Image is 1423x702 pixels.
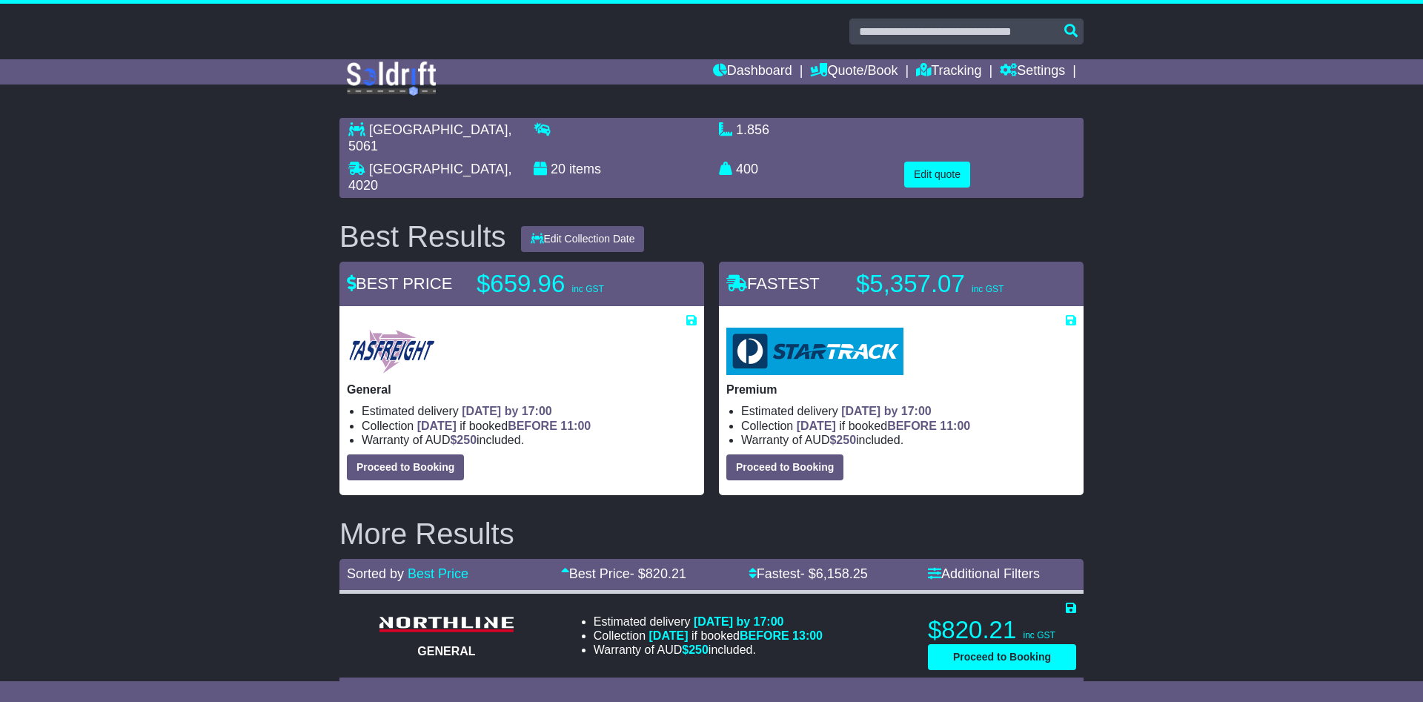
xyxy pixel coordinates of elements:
[972,284,1004,294] span: inc GST
[630,566,686,581] span: - $
[571,284,603,294] span: inc GST
[521,226,645,252] button: Edit Collection Date
[726,454,843,480] button: Proceed to Booking
[347,566,404,581] span: Sorted by
[726,274,820,293] span: FASTEST
[594,629,823,643] li: Collection
[689,643,709,656] span: 250
[741,404,1076,418] li: Estimated delivery
[594,615,823,629] li: Estimated delivery
[856,269,1041,299] p: $5,357.07
[841,405,932,417] span: [DATE] by 17:00
[726,328,903,375] img: StarTrack: Premium
[347,274,452,293] span: BEST PRICE
[369,122,508,137] span: [GEOGRAPHIC_DATA]
[928,615,1076,645] p: $820.21
[749,566,868,581] a: Fastest- $6,158.25
[713,59,792,85] a: Dashboard
[682,643,709,656] span: $
[561,566,686,581] a: Best Price- $820.21
[369,162,508,176] span: [GEOGRAPHIC_DATA]
[362,419,697,433] li: Collection
[372,612,520,637] img: Northline Distribution: GENERAL
[740,629,789,642] span: BEFORE
[362,433,697,447] li: Warranty of AUD included.
[462,405,552,417] span: [DATE] by 17:00
[904,162,970,188] button: Edit quote
[816,566,868,581] span: 6,158.25
[362,404,697,418] li: Estimated delivery
[417,645,475,658] span: GENERAL
[348,122,511,153] span: , 5061
[1000,59,1065,85] a: Settings
[800,566,868,581] span: - $
[741,433,1076,447] li: Warranty of AUD included.
[736,162,758,176] span: 400
[347,328,437,375] img: Tasfreight: General
[332,220,514,253] div: Best Results
[569,162,601,176] span: items
[646,566,686,581] span: 820.21
[792,629,823,642] span: 13:00
[347,454,464,480] button: Proceed to Booking
[1023,630,1055,640] span: inc GST
[940,420,970,432] span: 11:00
[417,420,591,432] span: if booked
[551,162,565,176] span: 20
[726,383,1076,397] p: Premium
[928,566,1040,581] a: Additional Filters
[694,615,784,628] span: [DATE] by 17:00
[649,629,689,642] span: [DATE]
[928,644,1076,670] button: Proceed to Booking
[457,434,477,446] span: 250
[736,122,769,137] span: 1.856
[594,643,823,657] li: Warranty of AUD included.
[477,269,662,299] p: $659.96
[560,420,591,432] span: 11:00
[836,434,856,446] span: 250
[417,420,457,432] span: [DATE]
[916,59,981,85] a: Tracking
[450,434,477,446] span: $
[810,59,898,85] a: Quote/Book
[829,434,856,446] span: $
[887,420,937,432] span: BEFORE
[508,420,557,432] span: BEFORE
[348,162,511,193] span: , 4020
[741,419,1076,433] li: Collection
[797,420,970,432] span: if booked
[347,383,697,397] p: General
[797,420,836,432] span: [DATE]
[339,517,1084,550] h2: More Results
[408,566,468,581] a: Best Price
[649,629,823,642] span: if booked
